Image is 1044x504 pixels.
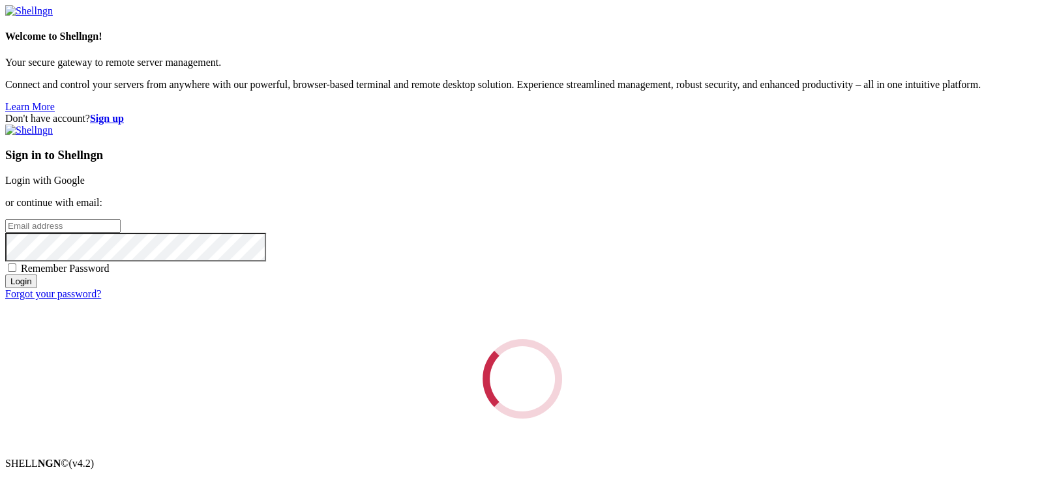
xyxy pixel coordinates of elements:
p: or continue with email: [5,197,1039,209]
p: Your secure gateway to remote server management. [5,57,1039,68]
a: Sign up [90,113,124,124]
span: SHELL © [5,458,94,469]
a: Learn More [5,101,55,112]
span: 4.2.0 [69,458,95,469]
div: Loading... [483,339,562,419]
a: Login with Google [5,175,85,186]
img: Shellngn [5,5,53,17]
div: Don't have account? [5,113,1039,125]
img: Shellngn [5,125,53,136]
a: Forgot your password? [5,288,101,299]
input: Login [5,274,37,288]
input: Email address [5,219,121,233]
h3: Sign in to Shellngn [5,148,1039,162]
span: Remember Password [21,263,110,274]
input: Remember Password [8,263,16,272]
b: NGN [38,458,61,469]
h4: Welcome to Shellngn! [5,31,1039,42]
p: Connect and control your servers from anywhere with our powerful, browser-based terminal and remo... [5,79,1039,91]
